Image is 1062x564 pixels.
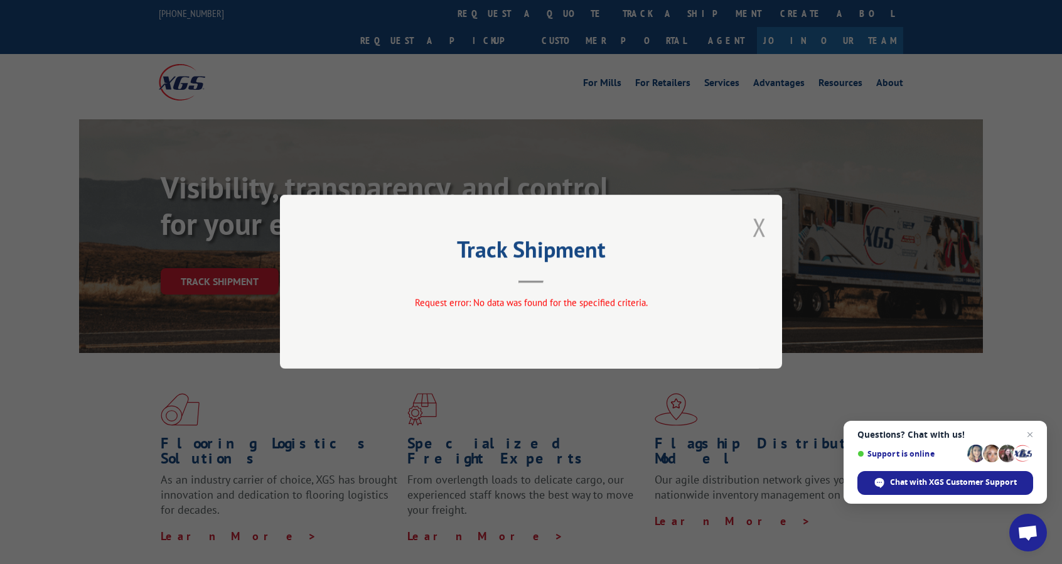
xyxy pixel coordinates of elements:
[857,471,1033,495] div: Chat with XGS Customer Support
[857,430,1033,440] span: Questions? Chat with us!
[343,241,719,264] h2: Track Shipment
[857,449,963,458] span: Support is online
[415,297,648,309] span: Request error: No data was found for the specified criteria.
[753,210,766,244] button: Close modal
[890,477,1017,488] span: Chat with XGS Customer Support
[1009,514,1047,551] div: Open chat
[1022,427,1038,442] span: Close chat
